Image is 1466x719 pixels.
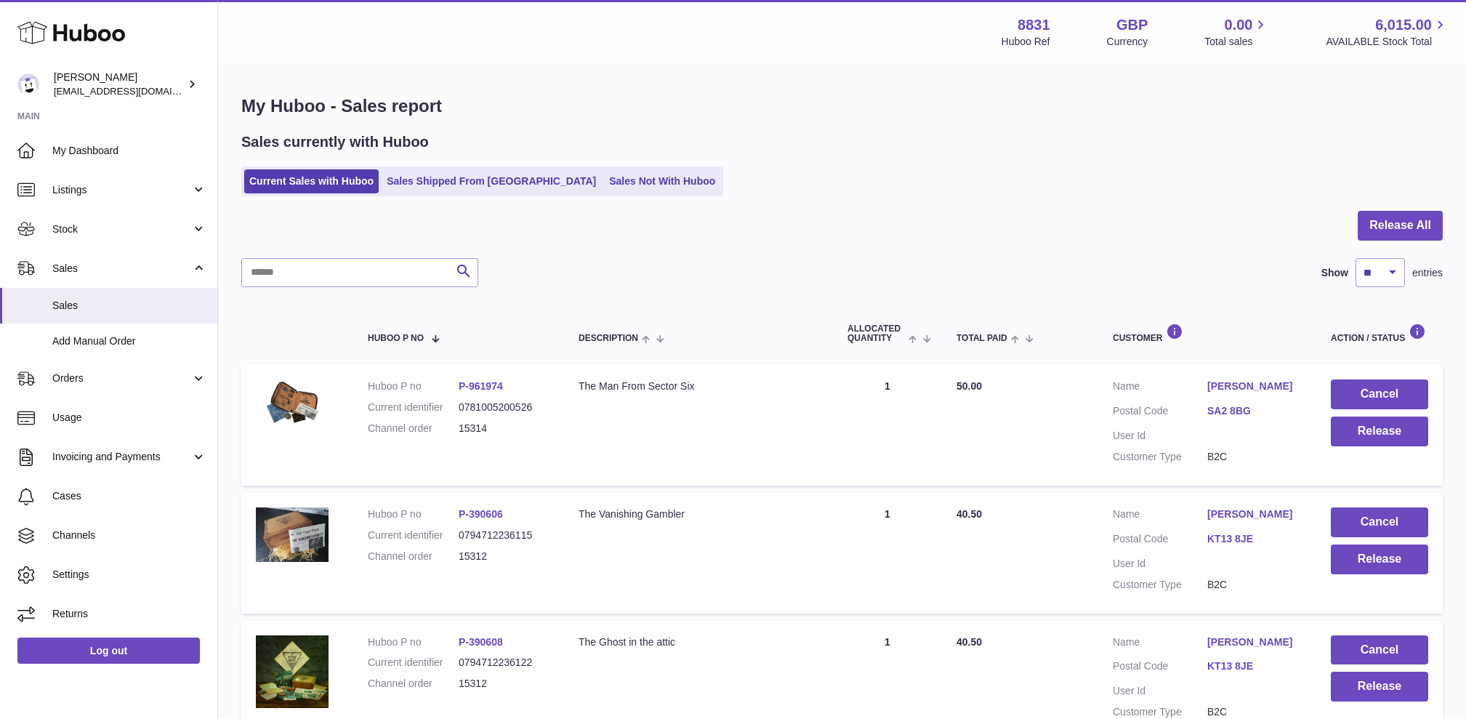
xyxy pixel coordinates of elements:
span: Cases [52,489,206,503]
img: 1640117806.jpg [256,507,329,562]
a: P-390608 [459,636,503,648]
span: 40.50 [956,508,982,520]
div: [PERSON_NAME] [54,71,185,98]
button: Release [1331,672,1428,702]
a: SA2 8BG [1207,404,1302,418]
dt: Customer Type [1113,450,1207,464]
div: Huboo Ref [1002,35,1050,49]
dt: Current identifier [368,529,459,542]
dd: 15312 [459,550,549,563]
td: 1 [833,365,942,486]
dt: Customer Type [1113,578,1207,592]
td: 1 [833,493,942,614]
span: Add Manual Order [52,334,206,348]
dt: Name [1113,635,1207,653]
div: The Ghost in the attic [579,635,818,649]
span: 40.50 [956,636,982,648]
span: Returns [52,607,206,621]
dd: 0794712236115 [459,529,549,542]
dt: Current identifier [368,656,459,670]
dt: Postal Code [1113,659,1207,677]
dd: 0781005200526 [459,401,549,414]
div: The Man From Sector Six [579,379,818,393]
span: 6,015.00 [1375,15,1432,35]
span: Description [579,334,638,343]
label: Show [1321,266,1348,280]
dt: Channel order [368,422,459,435]
span: Sales [52,299,206,313]
img: 1640118029.jpg [256,635,329,708]
img: DSC00255.png [256,379,329,428]
dt: Postal Code [1113,404,1207,422]
a: Current Sales with Huboo [244,169,379,193]
a: [PERSON_NAME] [1207,635,1302,649]
a: 6,015.00 AVAILABLE Stock Total [1326,15,1449,49]
button: Cancel [1331,507,1428,537]
a: [PERSON_NAME] [1207,379,1302,393]
div: The Vanishing Gambler [579,507,818,521]
dt: Name [1113,507,1207,525]
span: Total paid [956,334,1007,343]
button: Cancel [1331,379,1428,409]
dt: Customer Type [1113,705,1207,719]
span: Total sales [1204,35,1269,49]
a: Sales Not With Huboo [604,169,720,193]
dd: 0794712236122 [459,656,549,670]
span: Usage [52,411,206,425]
dt: Channel order [368,677,459,691]
dd: B2C [1207,578,1302,592]
span: Channels [52,529,206,542]
img: rob@themysteryagency.com [17,73,39,95]
dd: B2C [1207,450,1302,464]
dt: User Id [1113,684,1207,698]
span: Orders [52,371,191,385]
span: Stock [52,222,191,236]
dt: Channel order [368,550,459,563]
span: AVAILABLE Stock Total [1326,35,1449,49]
span: [EMAIL_ADDRESS][DOMAIN_NAME] [54,85,214,97]
span: My Dashboard [52,144,206,158]
dt: User Id [1113,429,1207,443]
dd: 15314 [459,422,549,435]
a: Sales Shipped From [GEOGRAPHIC_DATA] [382,169,601,193]
button: Cancel [1331,635,1428,665]
dt: Huboo P no [368,635,459,649]
dd: 15312 [459,677,549,691]
button: Release All [1358,211,1443,241]
span: Sales [52,262,191,276]
a: P-961974 [459,380,503,392]
a: [PERSON_NAME] [1207,507,1302,521]
span: ALLOCATED Quantity [847,324,905,343]
a: Log out [17,638,200,664]
button: Release [1331,545,1428,574]
div: Currency [1107,35,1148,49]
a: 0.00 Total sales [1204,15,1269,49]
span: 50.00 [956,380,982,392]
span: Invoicing and Payments [52,450,191,464]
a: P-390606 [459,508,503,520]
dt: Huboo P no [368,379,459,393]
dt: Huboo P no [368,507,459,521]
div: Customer [1113,324,1302,343]
dt: Name [1113,379,1207,397]
h2: Sales currently with Huboo [241,132,429,152]
span: 0.00 [1225,15,1253,35]
span: Huboo P no [368,334,424,343]
dt: Current identifier [368,401,459,414]
dd: B2C [1207,705,1302,719]
div: Action / Status [1331,324,1428,343]
strong: 8831 [1018,15,1050,35]
dt: Postal Code [1113,532,1207,550]
span: entries [1412,266,1443,280]
span: Listings [52,183,191,197]
strong: GBP [1116,15,1148,35]
dt: User Id [1113,557,1207,571]
span: Settings [52,568,206,582]
a: KT13 8JE [1207,532,1302,546]
a: KT13 8JE [1207,659,1302,673]
button: Release [1331,417,1428,446]
h1: My Huboo - Sales report [241,95,1443,118]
